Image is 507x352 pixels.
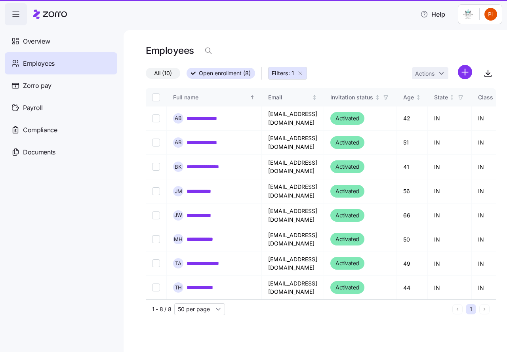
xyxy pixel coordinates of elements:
span: Activated [335,259,359,268]
th: EmailNot sorted [262,88,324,107]
span: Activated [335,211,359,220]
input: Select record 7 [152,259,160,267]
span: T A [175,261,181,266]
span: Activated [335,283,359,292]
div: Not sorted [416,95,421,100]
td: [EMAIL_ADDRESS][DOMAIN_NAME] [262,155,324,179]
svg: add icon [458,65,472,79]
div: Class [478,93,493,102]
span: Filters: 1 [272,69,294,77]
button: 1 [466,304,476,314]
div: Not sorted [375,95,380,100]
td: IN [428,155,472,179]
th: StateNot sorted [428,88,472,107]
td: 56 [397,179,428,204]
th: AgeNot sorted [397,88,428,107]
td: [EMAIL_ADDRESS][DOMAIN_NAME] [262,179,324,204]
span: Documents [23,147,55,157]
img: 24d6825ccf4887a4818050cadfd93e6d [484,8,497,21]
span: J W [174,213,182,218]
span: 1 - 8 / 8 [152,305,171,313]
a: Compliance [5,119,117,141]
td: 49 [397,251,428,276]
div: Not sorted [312,95,317,100]
span: Activated [335,114,359,123]
span: A B [175,140,182,145]
th: Invitation statusNot sorted [324,88,397,107]
span: Open enrollment (8) [199,68,251,78]
td: [EMAIL_ADDRESS][DOMAIN_NAME] [262,204,324,227]
td: [EMAIL_ADDRESS][DOMAIN_NAME] [262,251,324,276]
td: [EMAIL_ADDRESS][DOMAIN_NAME] [262,276,324,299]
button: Filters: 1 [268,67,307,80]
span: Payroll [23,103,43,113]
a: Documents [5,141,117,163]
td: 41 [397,155,428,179]
input: Select record 2 [152,139,160,147]
td: IN [428,179,472,204]
a: Overview [5,30,117,52]
a: Employees [5,52,117,74]
td: 66 [397,204,428,227]
button: Actions [412,67,448,79]
div: Not sorted [494,95,500,100]
th: Full nameSorted ascending [167,88,262,107]
span: Zorro pay [23,81,51,91]
div: Not sorted [449,95,455,100]
span: Compliance [23,125,57,135]
span: B K [175,164,182,169]
div: Sorted ascending [250,95,255,100]
img: Employer logo [463,10,473,19]
input: Select record 1 [152,114,160,122]
span: Help [420,10,445,19]
input: Select record 5 [152,211,160,219]
span: Activated [335,162,359,171]
div: Full name [173,93,248,102]
h1: Employees [146,44,194,57]
input: Select record 4 [152,187,160,195]
td: IN [428,276,472,299]
td: 42 [397,107,428,131]
td: IN [428,131,472,155]
td: IN [428,227,472,251]
td: IN [428,107,472,131]
span: Overview [23,36,50,46]
td: IN [428,204,472,227]
a: Zorro pay [5,74,117,97]
span: Activated [335,138,359,147]
button: Help [414,6,452,22]
span: A B [175,116,182,121]
td: [EMAIL_ADDRESS][DOMAIN_NAME] [262,131,324,155]
td: 50 [397,227,428,251]
div: Age [403,93,414,102]
span: Activated [335,186,359,196]
button: Next page [479,304,490,314]
div: State [434,93,448,102]
td: [EMAIL_ADDRESS][DOMAIN_NAME] [262,107,324,131]
td: 51 [397,131,428,155]
td: [EMAIL_ADDRESS][DOMAIN_NAME] [262,227,324,251]
span: Actions [415,71,435,76]
span: M H [174,237,183,242]
div: Invitation status [330,93,373,102]
input: Select record 8 [152,284,160,291]
div: Email [268,93,311,102]
td: IN [428,251,472,276]
td: 44 [397,276,428,299]
span: All (10) [154,68,172,78]
input: Select all records [152,93,160,101]
input: Select record 3 [152,163,160,171]
input: Select record 6 [152,235,160,243]
span: T H [175,285,182,290]
span: Employees [23,59,55,68]
span: Activated [335,234,359,244]
button: Previous page [452,304,463,314]
span: J M [175,189,182,194]
a: Payroll [5,97,117,119]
